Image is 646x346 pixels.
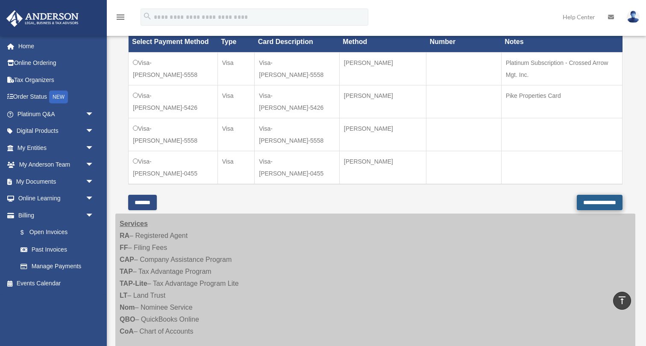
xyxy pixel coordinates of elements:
[339,52,426,85] td: [PERSON_NAME]
[6,55,107,72] a: Online Ordering
[85,123,103,140] span: arrow_drop_down
[12,258,103,275] a: Manage Payments
[6,38,107,55] a: Home
[6,88,107,106] a: Order StatusNEW
[217,151,255,184] td: Visa
[339,118,426,151] td: [PERSON_NAME]
[120,328,134,335] strong: CoA
[85,106,103,123] span: arrow_drop_down
[143,12,152,21] i: search
[12,241,103,258] a: Past Invoices
[120,256,134,263] strong: CAP
[12,224,98,241] a: $Open Invoices
[49,91,68,103] div: NEW
[25,227,29,238] span: $
[6,106,107,123] a: Platinum Q&Aarrow_drop_down
[255,52,340,85] td: Visa-[PERSON_NAME]-5558
[115,12,126,22] i: menu
[217,85,255,118] td: Visa
[6,190,107,207] a: Online Learningarrow_drop_down
[85,207,103,224] span: arrow_drop_down
[339,85,426,118] td: [PERSON_NAME]
[6,275,107,292] a: Events Calendar
[627,11,640,23] img: User Pic
[129,85,218,118] td: Visa-[PERSON_NAME]-5426
[6,207,103,224] a: Billingarrow_drop_down
[217,52,255,85] td: Visa
[85,190,103,208] span: arrow_drop_down
[501,52,622,85] td: Platinum Subscription - Crossed Arrow Mgt. Inc.
[613,292,631,310] a: vertical_align_top
[120,232,129,239] strong: RA
[501,85,622,118] td: Pike Properties Card
[129,52,218,85] td: Visa-[PERSON_NAME]-5558
[6,156,107,173] a: My Anderson Teamarrow_drop_down
[255,151,340,184] td: Visa-[PERSON_NAME]-0455
[85,139,103,157] span: arrow_drop_down
[339,151,426,184] td: [PERSON_NAME]
[120,280,147,287] strong: TAP-Lite
[85,173,103,191] span: arrow_drop_down
[120,316,135,323] strong: QBO
[4,10,81,27] img: Anderson Advisors Platinum Portal
[120,292,127,299] strong: LT
[6,123,107,140] a: Digital Productsarrow_drop_down
[120,268,133,275] strong: TAP
[6,173,107,190] a: My Documentsarrow_drop_down
[255,118,340,151] td: Visa-[PERSON_NAME]-5558
[115,15,126,22] a: menu
[217,118,255,151] td: Visa
[617,295,627,305] i: vertical_align_top
[120,304,135,311] strong: Nom
[255,85,340,118] td: Visa-[PERSON_NAME]-5426
[129,151,218,184] td: Visa-[PERSON_NAME]-0455
[85,156,103,174] span: arrow_drop_down
[120,244,128,251] strong: FF
[6,139,107,156] a: My Entitiesarrow_drop_down
[129,118,218,151] td: Visa-[PERSON_NAME]-5558
[120,220,148,227] strong: Services
[6,71,107,88] a: Tax Organizers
